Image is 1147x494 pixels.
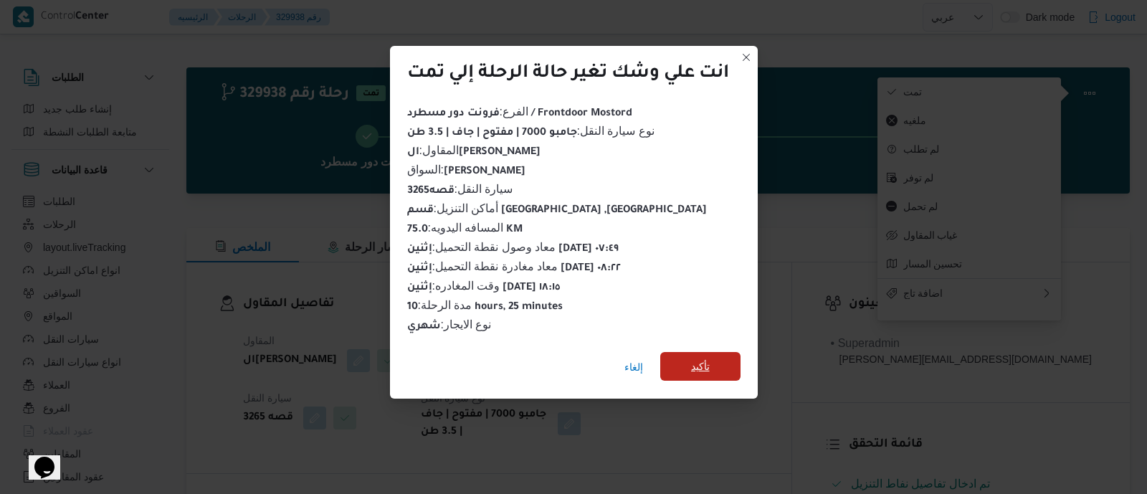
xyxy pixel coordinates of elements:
[407,224,523,236] b: 75.0 KM
[407,202,708,214] span: أماكن التنزيل :
[691,358,710,375] span: تأكيد
[407,299,563,311] span: مدة الرحلة :
[619,353,649,381] button: إلغاء
[407,105,632,118] span: الفرع :
[407,183,513,195] span: سيارة النقل :
[444,166,525,178] b: [PERSON_NAME]
[407,125,655,137] span: نوع سيارة النقل :
[407,63,729,86] div: انت علي وشك تغير حالة الرحلة إلي تمت
[407,282,561,294] b: إثنين [DATE] ١٨:١٥
[407,222,523,234] span: المسافه اليدويه :
[407,280,561,292] span: وقت المغادره :
[407,147,541,158] b: ال[PERSON_NAME]
[407,144,541,156] span: المقاول :
[407,163,525,176] span: السواق :
[407,260,622,272] span: معاد مغادرة نقطة التحميل :
[660,352,741,381] button: تأكيد
[407,321,441,333] b: شهري
[407,186,454,197] b: قصه3265
[14,437,60,480] iframe: chat widget
[407,244,619,255] b: إثنين [DATE] ٠٧:٤٩
[407,241,619,253] span: معاد وصول نقطة التحميل :
[407,263,622,275] b: إثنين [DATE] ٠٨:٢٢
[407,302,563,313] b: 10 hours, 25 minutes
[407,128,577,139] b: جامبو 7000 | مفتوح | جاف | 3.5 طن
[407,108,632,120] b: فرونت دور مسطرد / Frontdoor Mostord
[624,358,643,376] span: إلغاء
[738,49,755,66] button: Closes this modal window
[407,318,492,331] span: نوع الايجار :
[407,205,708,217] b: قسم [GEOGRAPHIC_DATA] ,[GEOGRAPHIC_DATA]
